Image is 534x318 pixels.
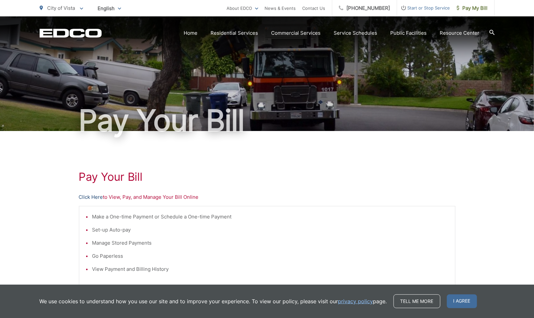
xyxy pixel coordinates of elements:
[93,3,126,14] span: English
[92,252,449,260] li: Go Paperless
[40,297,387,305] p: We use cookies to understand how you use our site and to improve your experience. To view our pol...
[303,4,325,12] a: Contact Us
[338,297,373,305] a: privacy policy
[271,29,321,37] a: Commercial Services
[457,4,488,12] span: Pay My Bill
[47,5,75,11] span: City of Vista
[211,29,258,37] a: Residential Services
[40,28,102,38] a: EDCD logo. Return to the homepage.
[92,226,449,234] li: Set-up Auto-pay
[79,193,455,201] p: to View, Pay, and Manage Your Bill Online
[92,213,449,221] li: Make a One-time Payment or Schedule a One-time Payment
[92,265,449,273] li: View Payment and Billing History
[391,29,427,37] a: Public Facilities
[227,4,258,12] a: About EDCO
[184,29,198,37] a: Home
[447,294,477,308] span: I agree
[86,283,449,291] p: * Requires a One-time Registration (or Online Account Set-up to Create Your Username and Password)
[394,294,440,308] a: Tell me more
[79,193,103,201] a: Click Here
[40,104,495,137] h1: Pay Your Bill
[92,239,449,247] li: Manage Stored Payments
[334,29,377,37] a: Service Schedules
[265,4,296,12] a: News & Events
[440,29,480,37] a: Resource Center
[79,170,455,183] h1: Pay Your Bill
